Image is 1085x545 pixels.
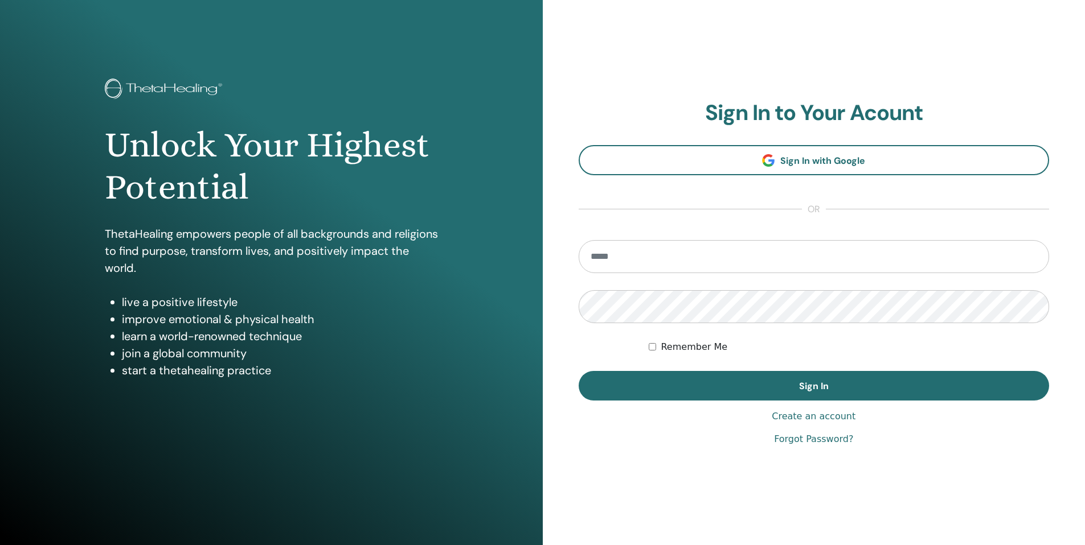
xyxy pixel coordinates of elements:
li: join a global community [122,345,438,362]
label: Remember Me [661,340,727,354]
h1: Unlock Your Highest Potential [105,124,438,209]
h2: Sign In to Your Acount [579,100,1050,126]
li: learn a world-renowned technique [122,328,438,345]
li: improve emotional & physical health [122,311,438,328]
a: Forgot Password? [774,432,853,446]
li: start a thetahealing practice [122,362,438,379]
li: live a positive lifestyle [122,294,438,311]
span: or [802,203,826,216]
div: Keep me authenticated indefinitely or until I manually logout [649,340,1049,354]
button: Sign In [579,371,1050,401]
a: Sign In with Google [579,145,1050,175]
span: Sign In with Google [780,155,865,167]
span: Sign In [799,380,829,392]
a: Create an account [772,410,855,423]
p: ThetaHealing empowers people of all backgrounds and religions to find purpose, transform lives, a... [105,225,438,276]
